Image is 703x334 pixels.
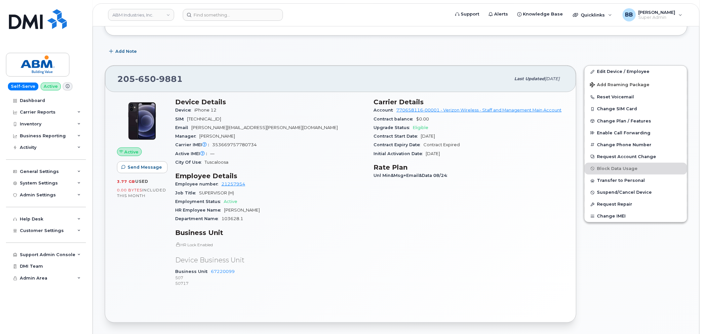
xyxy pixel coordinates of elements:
[175,182,221,186] span: Employee number
[374,173,451,178] span: Unl Min&Msg+Email&Data 08/24
[585,91,687,103] button: Reset Voicemail
[639,10,676,15] span: [PERSON_NAME]
[374,142,424,147] span: Contract Expiry Date
[183,9,283,21] input: Find something...
[221,182,245,186] a: 21257954
[175,98,366,106] h3: Device Details
[416,117,429,121] span: $0.00
[597,190,652,195] span: Suspend/Cancel Device
[175,172,366,180] h3: Employee Details
[175,199,224,204] span: Employment Status
[424,142,460,147] span: Contract Expired
[175,190,199,195] span: Job Title
[175,125,191,130] span: Email
[585,66,687,78] a: Edit Device / Employee
[585,186,687,198] button: Suspend/Cancel Device
[117,74,183,84] span: 205
[426,151,440,156] span: [DATE]
[135,179,148,184] span: used
[568,8,617,21] div: Quicklinks
[397,108,562,113] a: 770658116-00001 - Verizon Wireless - Staff and Management Main Account
[210,151,215,156] span: —
[175,134,199,139] span: Manager
[105,46,142,57] button: Add Note
[639,15,676,20] span: Super Admin
[175,151,210,156] span: Active IMEI
[175,208,224,213] span: HR Employee Name
[413,125,429,130] span: Eligible
[194,108,216,113] span: iPhone 12
[585,175,687,186] button: Transfer to Personal
[590,82,650,88] span: Add Roaming Package
[461,11,480,17] span: Support
[175,160,205,165] span: City Of Use
[581,12,605,17] span: Quicklinks
[199,190,234,195] span: SUPERVISOR (H)
[513,8,568,21] a: Knowledge Base
[585,127,687,139] button: Enable Call Forwarding
[205,160,228,165] span: Tuscaloosa
[212,142,257,147] span: 353669757780734
[175,229,366,237] h3: Business Unit
[128,164,162,170] span: Send Message
[117,161,168,173] button: Send Message
[117,179,135,184] span: 3.77 GB
[224,208,260,213] span: [PERSON_NAME]
[618,8,687,21] div: Ben Baskerville Jr
[374,108,397,113] span: Account
[175,242,366,248] p: HR Lock Enabled
[211,269,235,274] a: 67220099
[221,216,243,221] span: 103628.1
[515,76,545,81] span: Last updated
[374,134,421,139] span: Contract Start Date
[199,134,235,139] span: [PERSON_NAME]
[585,163,687,175] button: Block Data Usage
[597,130,651,135] span: Enable Call Forwarding
[115,48,137,54] span: Add Note
[374,117,416,121] span: Contract balance
[175,255,366,265] p: Device Business Unit
[122,101,162,141] img: iPhone_12.jpg
[585,103,687,115] button: Change SIM Card
[494,11,508,17] span: Alerts
[374,98,565,106] h3: Carrier Details
[421,134,435,139] span: [DATE]
[585,198,687,210] button: Request Repair
[108,9,174,21] a: ABM Industries, Inc.
[523,11,563,17] span: Knowledge Base
[374,163,565,171] h3: Rate Plan
[374,151,426,156] span: Initial Activation Date
[156,74,183,84] span: 9881
[585,78,687,91] button: Add Roaming Package
[175,117,187,121] span: SIM
[597,118,651,123] span: Change Plan / Features
[224,199,237,204] span: Active
[374,125,413,130] span: Upgrade Status
[135,74,156,84] span: 650
[175,275,366,281] p: 507
[117,188,142,192] span: 0.00 Bytes
[625,11,633,19] span: BB
[187,117,221,121] span: [TECHNICAL_ID]
[585,139,687,151] button: Change Phone Number
[175,108,194,113] span: Device
[451,8,484,21] a: Support
[585,210,687,222] button: Change IMEI
[585,115,687,127] button: Change Plan / Features
[191,125,338,130] span: [PERSON_NAME][EMAIL_ADDRESS][PERSON_NAME][DOMAIN_NAME]
[175,142,212,147] span: Carrier IMEI
[175,216,221,221] span: Department Name
[545,76,560,81] span: [DATE]
[484,8,513,21] a: Alerts
[175,269,211,274] span: Business Unit
[585,151,687,163] button: Request Account Change
[125,149,139,155] span: Active
[175,281,366,286] p: 50717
